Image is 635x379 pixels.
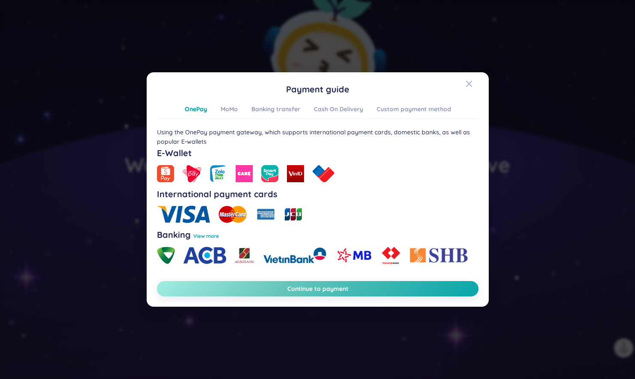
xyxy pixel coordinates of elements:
img: master_card.e4f38402.png [218,206,247,223]
img: shopee.b4e03567.png [157,165,174,182]
img: mbbank.f5249a6a.png [335,247,373,264]
img: W5XEAdDZfS6JBCDMV25INgEkR4sLEgdAe6U+J5EAhOmN+5IsAoiH75YWJGEA9Kcbc5JAAIJa5b4kewDi5OnLpYImQQC0Vtanb... [284,206,301,223]
img: visa.d4fe1711.png [157,206,210,223]
img: techcombank.0366169a.png [381,247,400,264]
img: vcb.6cb10c52.png [157,247,175,264]
img: shb_bank.86e27b6f.webp [409,247,469,264]
div: Banking transfer [251,104,300,114]
img: vietinbank.a496aeb8.webp [263,247,326,264]
img: cake.9329ea76.jpg [235,165,252,182]
div: E-Wallet [157,146,478,160]
img: agribank.2da7602f.jpg [235,247,254,264]
img: vnpay.ae92292f.webp [312,165,334,182]
img: vinid.57d6b5ce.png [286,165,304,182]
button: Continue to payment [157,281,478,296]
img: AZISt+EFzjfsAAAAAElFTkSuQmCC [183,247,226,264]
div: Using the OnePay payment gateway, which supports international payment cards, domestic banks, as ... [157,127,478,269]
span: Continue to payment [287,284,348,293]
div: Payment guide [157,83,478,96]
img: zalo.6d3e90e1.png [210,165,227,182]
img: smartpay.f2bf18aa.png [261,165,278,182]
div: International payment cards [157,187,478,201]
img: Hv5M5P3ulG8y+LL68AAAAASUVORK5CYII= [183,165,201,182]
div: Custom payment method [376,104,451,114]
button: Close [466,72,489,95]
div: OnePay [184,104,207,114]
img: 0qSnqJxkVpAAAAAElFTkSuQmCC [255,206,276,223]
div: Cash On Delivery [313,104,363,114]
div: MoMo [220,104,237,114]
a: View more [193,233,219,239]
div: Banking [157,228,478,241]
